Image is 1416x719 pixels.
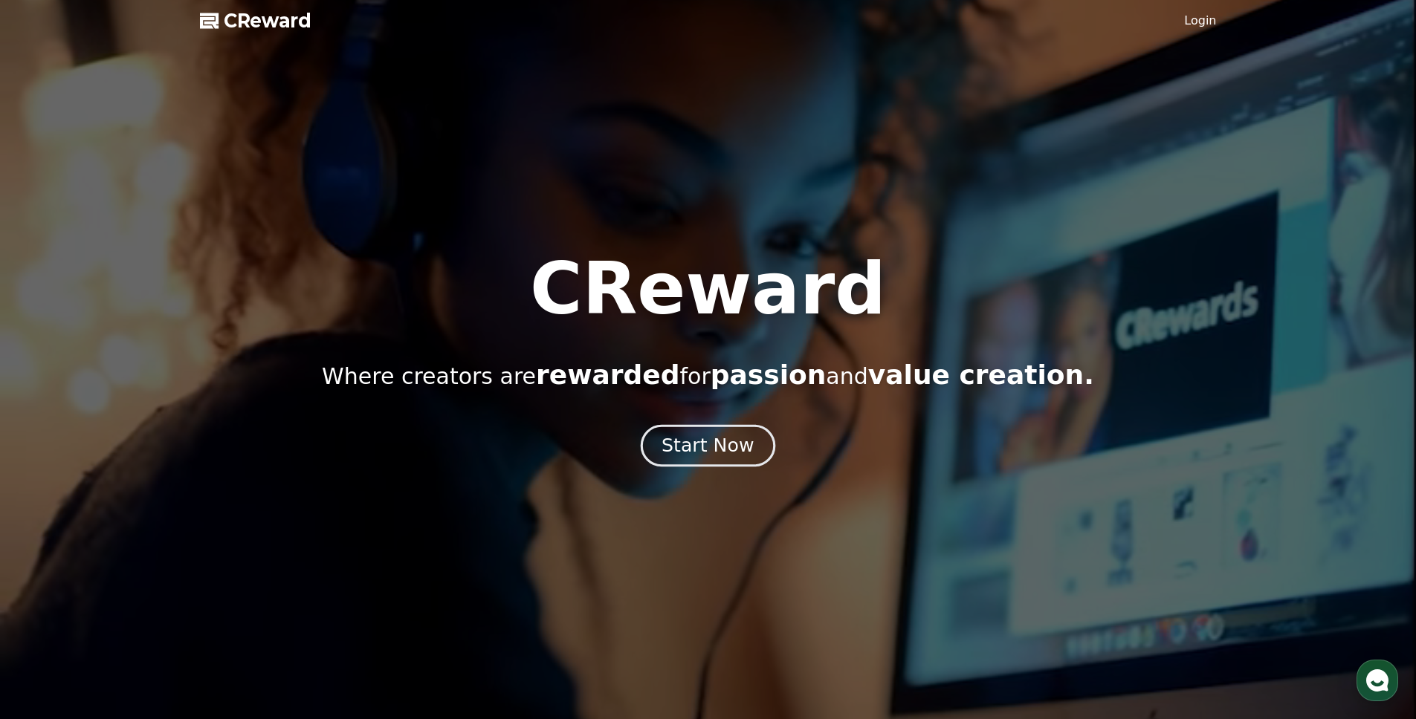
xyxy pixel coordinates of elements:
span: value creation. [868,359,1094,390]
a: Home [4,471,98,508]
a: CReward [200,9,311,33]
span: Messages [123,494,167,506]
div: Start Now [662,433,754,458]
a: Settings [192,471,285,508]
button: Start Now [641,425,775,467]
a: Login [1184,12,1216,30]
span: passion [711,359,827,390]
span: Settings [220,493,256,505]
span: Home [38,493,64,505]
p: Where creators are for and [322,360,1094,390]
a: Messages [98,471,192,508]
span: rewarded [536,359,679,390]
h1: CReward [530,253,886,325]
a: Start Now [644,440,772,455]
span: CReward [224,9,311,33]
